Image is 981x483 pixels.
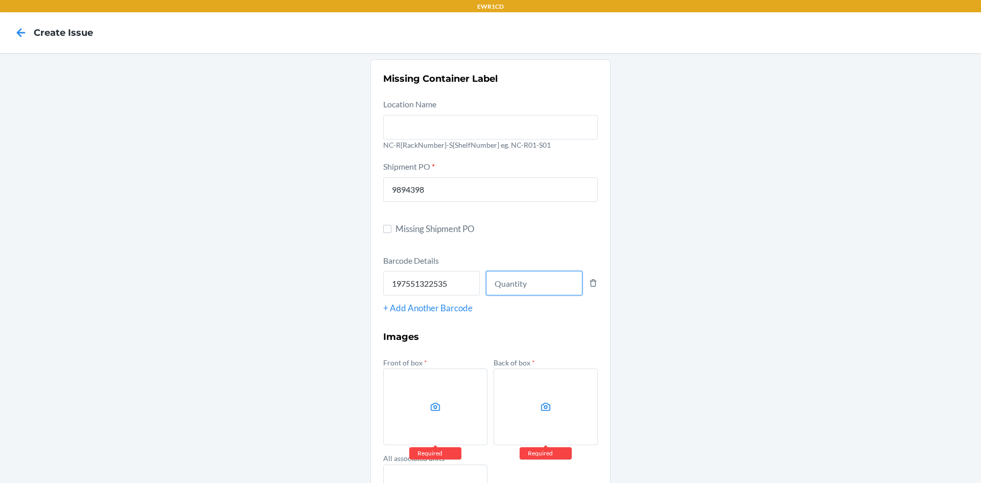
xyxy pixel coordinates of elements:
h3: Images [383,330,598,343]
label: Back of box [494,358,535,367]
input: Missing Shipment PO [383,225,391,233]
p: NC-R{RackNumber}-S{ShelfNumber} eg. NC-R01-S01 [383,140,598,150]
div: + Add Another Barcode [383,302,598,315]
input: Quantity [486,271,582,295]
label: All associated units [383,454,449,463]
input: Barcode [383,271,480,295]
p: EWR1CD [477,2,504,11]
h4: Create Issue [34,26,93,39]
h2: Missing Container Label [383,72,598,85]
label: Location Name [383,99,436,109]
div: Required [520,447,572,459]
label: Barcode Details [383,256,439,265]
label: Front of box [383,358,427,367]
div: Required [409,447,461,459]
label: Shipment PO [383,162,435,171]
span: Missing Shipment PO [395,222,598,236]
